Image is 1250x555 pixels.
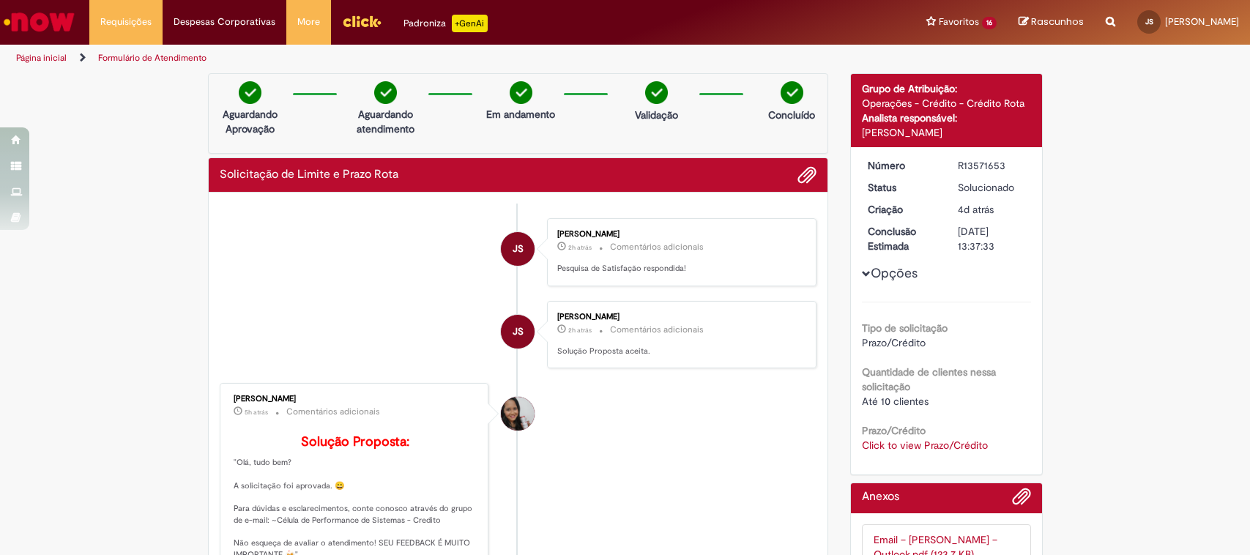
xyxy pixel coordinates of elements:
[645,81,668,104] img: check-circle-green.png
[768,108,815,122] p: Concluído
[862,125,1031,140] div: [PERSON_NAME]
[862,365,996,393] b: Quantidade de clientes nessa solicitação
[174,15,275,29] span: Despesas Corporativas
[215,107,286,136] p: Aguardando Aprovação
[1145,17,1153,26] span: JS
[857,224,947,253] dt: Conclusão Estimada
[100,15,152,29] span: Requisições
[568,243,592,252] time: 30/09/2025 14:49:37
[403,15,488,32] div: Padroniza
[557,230,801,239] div: [PERSON_NAME]
[1,7,77,37] img: ServiceNow
[16,52,67,64] a: Página inicial
[958,224,1026,253] div: [DATE] 13:37:33
[374,81,397,104] img: check-circle-green.png
[301,433,409,450] b: Solução Proposta:
[982,17,997,29] span: 16
[568,326,592,335] span: 2h atrás
[1019,15,1084,29] a: Rascunhos
[958,202,1026,217] div: 26/09/2025 16:34:11
[234,395,477,403] div: [PERSON_NAME]
[958,180,1026,195] div: Solucionado
[958,203,994,216] time: 26/09/2025 16:34:11
[568,243,592,252] span: 2h atrás
[11,45,822,72] ul: Trilhas de página
[245,408,268,417] time: 30/09/2025 11:46:07
[239,81,261,104] img: check-circle-green.png
[486,107,555,122] p: Em andamento
[98,52,207,64] a: Formulário de Atendimento
[1165,15,1239,28] span: [PERSON_NAME]
[958,158,1026,173] div: R13571653
[1031,15,1084,29] span: Rascunhos
[557,263,801,275] p: Pesquisa de Satisfação respondida!
[857,202,947,217] dt: Criação
[1012,487,1031,513] button: Adicionar anexos
[857,180,947,195] dt: Status
[245,408,268,417] span: 5h atrás
[781,81,803,104] img: check-circle-green.png
[350,107,421,136] p: Aguardando atendimento
[610,241,704,253] small: Comentários adicionais
[501,315,535,349] div: Jorge Wrague Dos Santos
[862,439,988,452] a: Click to view Prazo/Crédito
[862,395,929,408] span: Até 10 clientes
[510,81,532,104] img: check-circle-green.png
[862,111,1031,125] div: Analista responsável:
[862,96,1031,111] div: Operações - Crédito - Crédito Rota
[342,10,382,32] img: click_logo_yellow_360x200.png
[862,336,926,349] span: Prazo/Crédito
[452,15,488,32] p: +GenAi
[220,168,398,182] h2: Solicitação de Limite e Prazo Rota Histórico de tíquete
[862,321,948,335] b: Tipo de solicitação
[568,326,592,335] time: 30/09/2025 14:49:25
[958,203,994,216] span: 4d atrás
[557,346,801,357] p: Solução Proposta aceita.
[297,15,320,29] span: More
[501,397,535,431] div: Valeria Maria Da Conceicao
[557,313,801,321] div: [PERSON_NAME]
[513,231,524,267] span: JS
[501,232,535,266] div: Jorge Wrague Dos Santos
[513,314,524,349] span: JS
[939,15,979,29] span: Favoritos
[610,324,704,336] small: Comentários adicionais
[635,108,678,122] p: Validação
[797,165,816,185] button: Adicionar anexos
[286,406,380,418] small: Comentários adicionais
[862,81,1031,96] div: Grupo de Atribuição:
[862,491,899,504] h2: Anexos
[862,424,926,437] b: Prazo/Crédito
[857,158,947,173] dt: Número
